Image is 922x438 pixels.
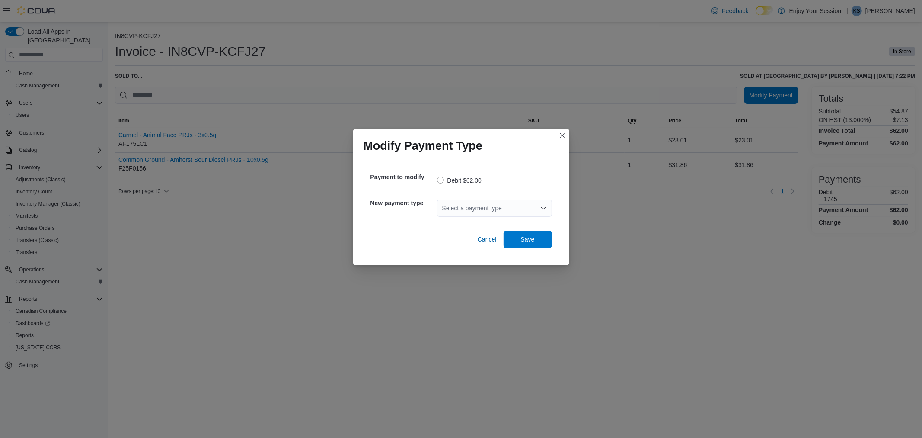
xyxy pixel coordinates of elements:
button: Save [504,231,552,248]
span: Save [521,235,535,244]
input: Accessible screen reader label [442,203,443,213]
h5: New payment type [370,194,435,212]
h5: Payment to modify [370,168,435,186]
span: Cancel [478,235,497,244]
button: Open list of options [540,205,547,212]
label: Debit $62.00 [437,175,482,186]
button: Cancel [474,231,500,248]
h1: Modify Payment Type [364,139,483,153]
button: Closes this modal window [557,130,568,141]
